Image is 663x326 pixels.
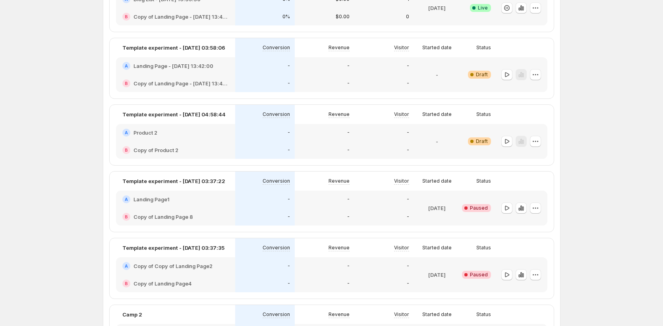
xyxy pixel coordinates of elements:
[133,262,213,270] h2: Copy of Copy of Landing Page2
[436,137,438,145] p: -
[125,197,128,202] h2: A
[125,264,128,268] h2: A
[394,311,409,318] p: Visitor
[422,311,452,318] p: Started date
[476,245,491,251] p: Status
[347,129,350,136] p: -
[347,263,350,269] p: -
[282,14,290,20] p: 0%
[288,80,290,87] p: -
[329,44,350,51] p: Revenue
[133,280,191,287] h2: Copy of Landing Page4
[470,205,488,211] span: Paused
[125,214,128,219] h2: B
[347,147,350,153] p: -
[263,44,290,51] p: Conversion
[407,214,409,220] p: -
[476,111,491,118] p: Status
[394,178,409,184] p: Visitor
[122,244,224,252] p: Template experiment - [DATE] 03:37:35
[288,63,290,69] p: -
[122,311,142,318] p: Camp 2
[288,129,290,136] p: -
[422,178,452,184] p: Started date
[347,280,350,287] p: -
[422,44,452,51] p: Started date
[263,311,290,318] p: Conversion
[407,263,409,269] p: -
[329,311,350,318] p: Revenue
[263,245,290,251] p: Conversion
[288,263,290,269] p: -
[476,138,488,145] span: Draft
[122,110,226,118] p: Template experiment - [DATE] 04:58:44
[406,14,409,20] p: 0
[263,111,290,118] p: Conversion
[125,81,128,86] h2: B
[347,80,350,87] p: -
[133,62,213,70] h2: Landing Page - [DATE] 13:42:00
[394,111,409,118] p: Visitor
[133,213,193,221] h2: Copy of Landing Page 8
[476,71,488,78] span: Draft
[133,79,229,87] h2: Copy of Landing Page - [DATE] 13:42:00
[436,71,438,79] p: -
[133,129,157,137] h2: Product 2
[422,111,452,118] p: Started date
[133,146,178,154] h2: Copy of Product 2
[428,271,446,279] p: [DATE]
[407,80,409,87] p: -
[133,195,170,203] h2: Landing Page1
[125,130,128,135] h2: A
[288,214,290,220] p: -
[288,196,290,203] p: -
[125,14,128,19] h2: B
[288,280,290,287] p: -
[407,280,409,287] p: -
[394,44,409,51] p: Visitor
[470,272,488,278] span: Paused
[125,64,128,68] h2: A
[476,44,491,51] p: Status
[407,63,409,69] p: -
[122,44,225,52] p: Template experiment - [DATE] 03:58:06
[407,196,409,203] p: -
[422,245,452,251] p: Started date
[263,178,290,184] p: Conversion
[125,148,128,152] h2: B
[347,214,350,220] p: -
[476,178,491,184] p: Status
[133,13,229,21] h2: Copy of Landing Page - [DATE] 13:41:27
[329,178,350,184] p: Revenue
[476,311,491,318] p: Status
[407,147,409,153] p: -
[329,245,350,251] p: Revenue
[428,204,446,212] p: [DATE]
[407,129,409,136] p: -
[347,63,350,69] p: -
[125,281,128,286] h2: B
[336,14,350,20] p: $0.00
[478,5,488,11] span: Live
[122,177,225,185] p: Template experiment - [DATE] 03:37:22
[428,4,446,12] p: [DATE]
[394,245,409,251] p: Visitor
[347,196,350,203] p: -
[288,147,290,153] p: -
[329,111,350,118] p: Revenue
